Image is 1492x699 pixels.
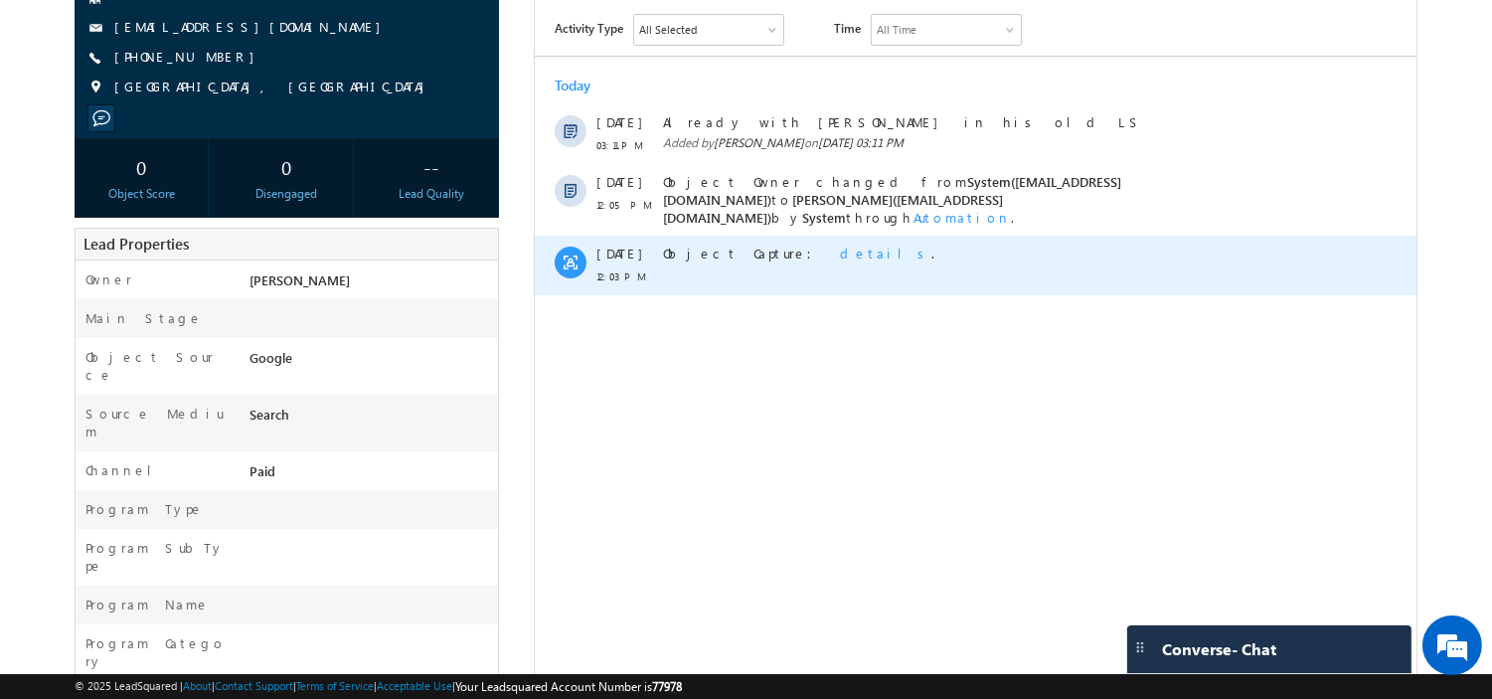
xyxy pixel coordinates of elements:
span: © 2025 LeadSquared | | | | | [75,677,682,696]
span: System([EMAIL_ADDRESS][DOMAIN_NAME]) [128,174,586,209]
div: All Selected [104,22,162,40]
a: Contact Support [215,679,293,692]
img: carter-drag [1132,639,1148,655]
span: System [267,210,311,227]
a: Acceptable Use [377,679,452,692]
div: 0 [80,148,203,185]
span: Already with [PERSON_NAME] in his old LS [128,114,774,132]
label: Main Stage [85,309,203,327]
span: [PHONE_NUMBER] [114,48,264,68]
span: [DATE] 03:11 PM [283,136,369,151]
div: Google [245,348,498,376]
label: Program Type [85,500,204,518]
label: Channel [85,461,167,479]
div: -- [370,148,493,185]
span: 12:05 PM [62,197,121,215]
span: Automation [379,210,476,227]
label: Program Category [85,634,229,670]
span: 03:11 PM [62,137,121,155]
span: details [305,246,397,262]
span: 77978 [652,679,682,694]
span: [GEOGRAPHIC_DATA], [GEOGRAPHIC_DATA] [114,78,434,97]
div: Paid [245,461,498,489]
label: Source Medium [85,405,229,440]
div: All Time [342,22,382,40]
span: Time [299,15,326,45]
span: 12:03 PM [62,268,121,286]
a: [EMAIL_ADDRESS][DOMAIN_NAME] [114,18,391,35]
div: Disengaged [225,185,348,203]
span: [DATE] [62,174,106,192]
span: [PERSON_NAME] [179,136,269,151]
span: Object Owner changed from to by through . [128,174,586,227]
span: Lead Properties [83,234,189,254]
span: [PERSON_NAME]([EMAIL_ADDRESS][DOMAIN_NAME]) [128,192,468,227]
div: . [128,246,774,263]
a: Terms of Service [296,679,374,692]
div: 0 [225,148,348,185]
label: Program SubType [85,539,229,575]
div: Lead Quality [370,185,493,203]
div: Today [20,78,84,95]
span: Converse - Chat [1162,640,1276,658]
a: About [183,679,212,692]
div: Search [245,405,498,433]
label: Program Name [85,596,210,613]
span: Object Capture: [128,246,289,262]
label: Owner [85,270,132,288]
span: [DATE] [62,114,106,132]
span: [DATE] [62,246,106,263]
span: Activity Type [20,15,88,45]
label: Object Source [85,348,229,384]
div: Object Score [80,185,203,203]
span: Your Leadsquared Account Number is [455,679,682,694]
div: All Selected [99,16,249,46]
span: Added by on [128,135,774,153]
span: [PERSON_NAME] [249,271,350,288]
